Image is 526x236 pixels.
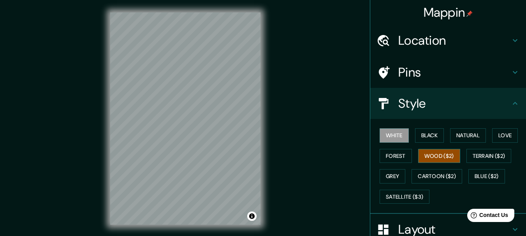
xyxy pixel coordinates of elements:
div: Style [370,88,526,119]
button: Natural [450,128,486,143]
button: Wood ($2) [418,149,460,163]
h4: Style [398,96,510,111]
iframe: Help widget launcher [457,206,517,227]
h4: Pins [398,65,510,80]
button: Satellite ($3) [380,190,429,204]
h4: Location [398,33,510,48]
button: Cartoon ($2) [412,169,462,184]
button: Blue ($2) [468,169,505,184]
button: Love [492,128,518,143]
div: Location [370,25,526,56]
button: White [380,128,409,143]
button: Toggle attribution [247,212,257,221]
button: Terrain ($2) [466,149,512,163]
button: Forest [380,149,412,163]
div: Pins [370,57,526,88]
button: Grey [380,169,405,184]
h4: Mappin [424,5,473,20]
button: Black [415,128,444,143]
canvas: Map [110,12,260,225]
img: pin-icon.png [466,10,473,17]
